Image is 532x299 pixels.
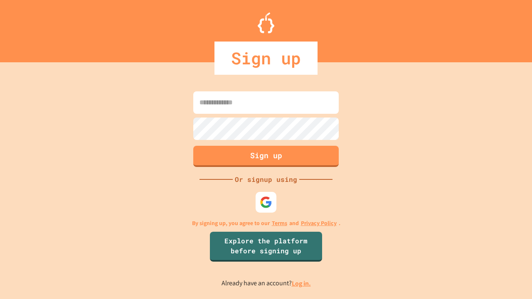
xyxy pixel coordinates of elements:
[233,174,299,184] div: Or signup using
[260,196,272,208] img: google-icon.svg
[192,219,340,228] p: By signing up, you agree to our and .
[210,232,322,262] a: Explore the platform before signing up
[193,146,339,167] button: Sign up
[301,219,337,228] a: Privacy Policy
[272,219,287,228] a: Terms
[222,278,311,289] p: Already have an account?
[214,42,318,75] div: Sign up
[258,12,274,33] img: Logo.svg
[292,279,311,288] a: Log in.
